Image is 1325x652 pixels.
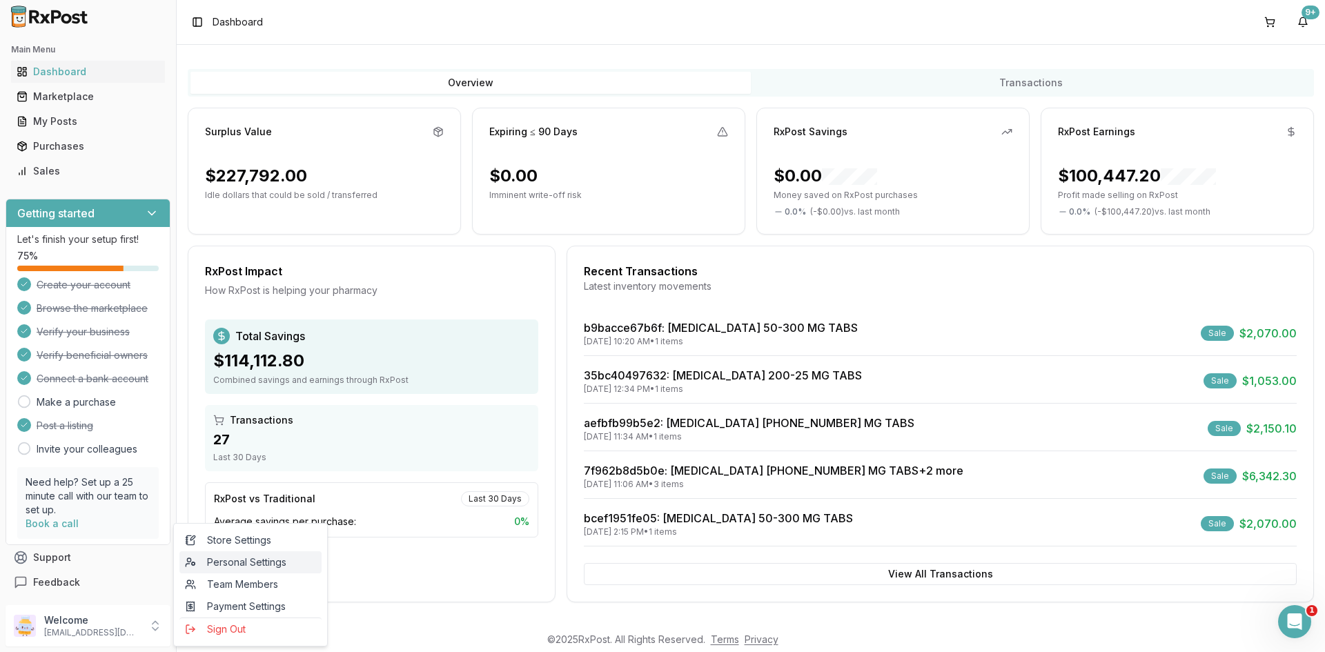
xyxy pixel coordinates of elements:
a: Store Settings [179,529,322,551]
div: Sale [1204,468,1237,484]
img: User avatar [14,615,36,637]
a: My Posts [11,109,165,134]
h2: Main Menu [11,44,165,55]
div: Last 30 Days [461,491,529,506]
nav: breadcrumb [213,15,263,29]
span: 1 [1306,605,1317,616]
button: Marketplace [6,86,170,108]
div: 9+ [1302,6,1319,19]
button: 9+ [1292,11,1314,33]
a: b9bacce67b6f: [MEDICAL_DATA] 50-300 MG TABS [584,321,858,335]
a: Terms [711,633,739,645]
a: Invite your colleagues [37,442,137,456]
p: Profit made selling on RxPost [1058,190,1297,201]
div: Recent Transactions [584,263,1297,279]
span: Dashboard [213,15,263,29]
div: Purchases [17,139,159,153]
div: Combined savings and earnings through RxPost [213,375,530,386]
p: Welcome [44,613,140,627]
span: Team Members [185,577,316,591]
span: Store Settings [185,533,316,547]
span: 75 % [17,249,38,263]
span: $2,070.00 [1239,325,1297,342]
a: 7f962b8d5b0e: [MEDICAL_DATA] [PHONE_NUMBER] MG TABS+2 more [584,464,963,477]
span: Average savings per purchase: [214,515,356,528]
span: $2,150.10 [1246,420,1297,437]
button: Transactions [751,72,1311,94]
span: Total Savings [235,328,305,344]
span: Connect a bank account [37,372,148,386]
span: 0.0 % [785,206,806,217]
div: Last 30 Days [213,452,530,463]
div: $100,447.20 [1058,165,1216,187]
a: Marketplace [11,84,165,109]
a: bcef1951fe05: [MEDICAL_DATA] 50-300 MG TABS [584,511,853,525]
p: [EMAIL_ADDRESS][DOMAIN_NAME] [44,627,140,638]
div: Surplus Value [205,125,272,139]
div: $114,112.80 [213,350,530,372]
div: $227,792.00 [205,165,307,187]
span: Personal Settings [185,555,316,569]
span: Post a listing [37,419,93,433]
div: [DATE] 10:20 AM • 1 items [584,336,858,347]
a: Sales [11,159,165,184]
a: Personal Settings [179,551,322,573]
div: Sales [17,164,159,178]
span: Create your account [37,278,130,292]
span: $1,053.00 [1242,373,1297,389]
div: Sale [1204,373,1237,388]
div: RxPost Earnings [1058,125,1135,139]
span: $6,342.30 [1242,468,1297,484]
div: 27 [213,430,530,449]
div: RxPost Savings [774,125,847,139]
button: My Posts [6,110,170,132]
div: Sale [1201,516,1234,531]
div: Expiring ≤ 90 Days [489,125,578,139]
div: [DATE] 11:34 AM • 1 items [584,431,914,442]
div: RxPost vs Traditional [214,492,315,506]
button: Sign Out [179,618,322,640]
button: Feedback [6,570,170,595]
div: Dashboard [17,65,159,79]
a: Book a call [26,517,79,529]
a: Purchases [11,134,165,159]
button: Support [6,545,170,570]
span: Transactions [230,413,293,427]
span: Sign Out [185,622,316,636]
div: How RxPost is helping your pharmacy [205,284,538,297]
img: RxPost Logo [6,6,94,28]
p: Let's finish your setup first! [17,233,159,246]
a: Team Members [179,573,322,595]
div: [DATE] 12:34 PM • 1 items [584,384,862,395]
p: Imminent write-off risk [489,190,728,201]
a: Payment Settings [179,595,322,618]
iframe: Intercom live chat [1278,605,1311,638]
button: Overview [190,72,751,94]
span: 0.0 % [1069,206,1090,217]
p: Need help? Set up a 25 minute call with our team to set up. [26,475,150,517]
span: Browse the marketplace [37,302,148,315]
a: Privacy [745,633,778,645]
a: Dashboard [11,59,165,84]
div: Sale [1208,421,1241,436]
a: 35bc40497632: [MEDICAL_DATA] 200-25 MG TABS [584,368,862,382]
p: Money saved on RxPost purchases [774,190,1012,201]
button: View All Transactions [584,563,1297,585]
a: aefbfb99b5e2: [MEDICAL_DATA] [PHONE_NUMBER] MG TABS [584,416,914,430]
span: Payment Settings [185,600,316,613]
button: Sales [6,160,170,182]
span: ( - $100,447.20 ) vs. last month [1095,206,1210,217]
div: [DATE] 11:06 AM • 3 items [584,479,963,490]
div: Sale [1201,326,1234,341]
h3: Getting started [17,205,95,221]
span: 0 % [514,515,529,528]
a: Make a purchase [37,395,116,409]
span: $2,070.00 [1239,515,1297,532]
div: My Posts [17,115,159,128]
button: Dashboard [6,61,170,83]
div: $0.00 [489,165,538,187]
div: RxPost Impact [205,263,538,279]
span: Verify your business [37,325,130,339]
span: ( - $0.00 ) vs. last month [810,206,900,217]
span: Verify beneficial owners [37,348,148,362]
